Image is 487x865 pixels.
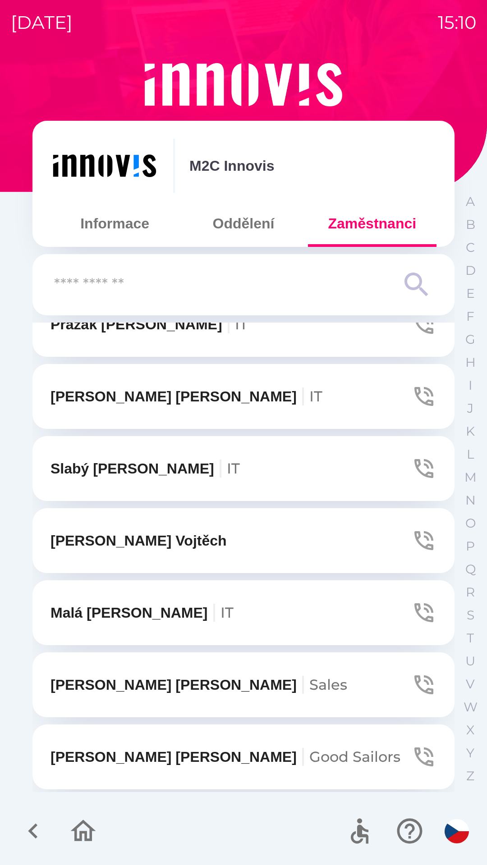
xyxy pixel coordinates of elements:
[189,155,274,177] p: M2C Innovis
[51,674,347,696] p: [PERSON_NAME] [PERSON_NAME]
[51,530,227,551] p: [PERSON_NAME] Vojtěch
[51,602,234,624] p: Malá [PERSON_NAME]
[308,207,436,240] button: Zaměstnanci
[51,314,248,335] p: Pražák [PERSON_NAME]
[51,746,400,768] p: [PERSON_NAME] [PERSON_NAME]
[51,139,159,193] img: ef454dd6-c04b-4b09-86fc-253a1223f7b7.png
[32,580,455,645] button: Malá [PERSON_NAME]IT
[32,652,455,717] button: [PERSON_NAME] [PERSON_NAME]Sales
[309,748,400,765] span: Good Sailors
[179,207,308,240] button: Oddělení
[445,819,469,843] img: cs flag
[32,292,455,357] button: Pražák [PERSON_NAME]IT
[32,63,455,106] img: Logo
[32,508,455,573] button: [PERSON_NAME] Vojtěch
[11,9,73,36] p: [DATE]
[438,9,476,36] p: 15:10
[32,724,455,789] button: [PERSON_NAME] [PERSON_NAME]Good Sailors
[51,386,322,407] p: [PERSON_NAME] [PERSON_NAME]
[32,436,455,501] button: Slabý [PERSON_NAME]IT
[32,364,455,429] button: [PERSON_NAME] [PERSON_NAME]IT
[309,387,322,405] span: IT
[235,315,248,333] span: IT
[51,458,240,479] p: Slabý [PERSON_NAME]
[227,460,240,477] span: IT
[51,207,179,240] button: Informace
[221,604,234,621] span: IT
[309,676,347,693] span: Sales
